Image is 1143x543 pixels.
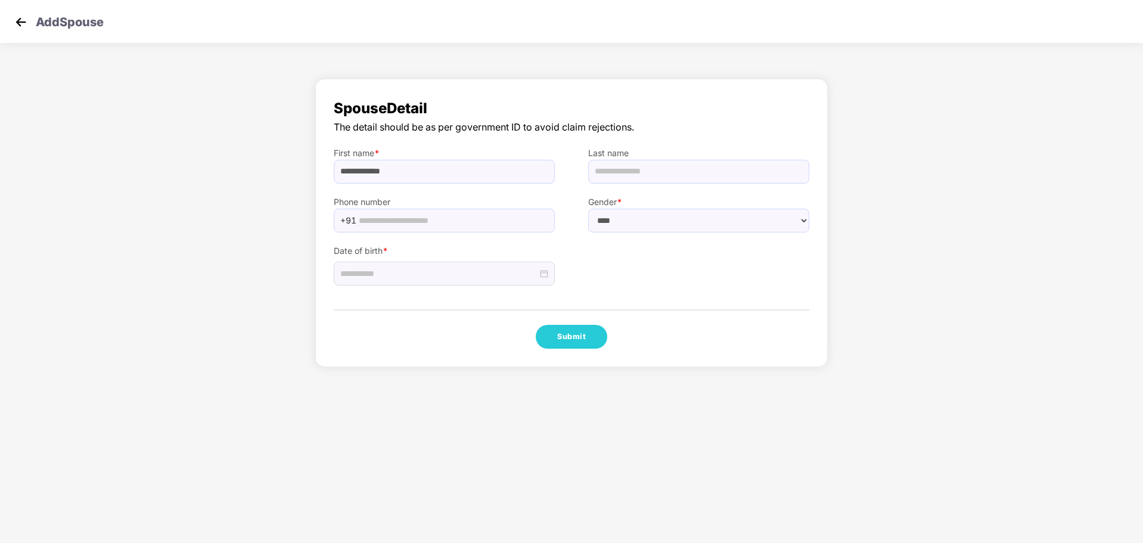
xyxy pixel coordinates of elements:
label: Date of birth [334,244,555,257]
span: The detail should be as per government ID to avoid claim rejections. [334,120,809,135]
label: Gender [588,196,809,209]
span: +91 [340,212,356,229]
span: Spouse Detail [334,97,809,120]
p: Add Spouse [36,13,104,27]
label: Phone number [334,196,555,209]
button: Submit [536,325,607,349]
label: First name [334,147,555,160]
img: svg+xml;base64,PHN2ZyB4bWxucz0iaHR0cDovL3d3dy53My5vcmcvMjAwMC9zdmciIHdpZHRoPSIzMCIgaGVpZ2h0PSIzMC... [12,13,30,31]
label: Last name [588,147,809,160]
